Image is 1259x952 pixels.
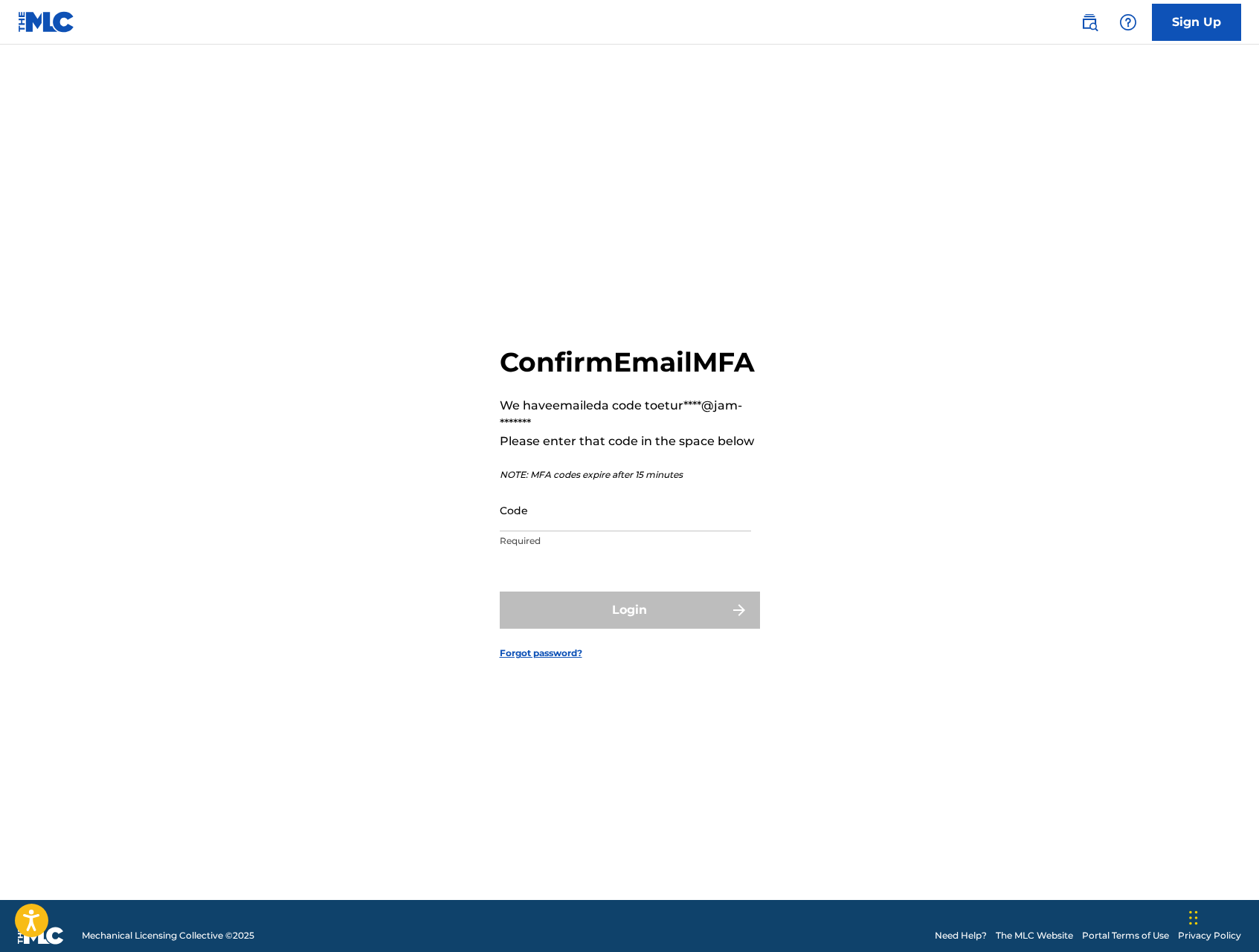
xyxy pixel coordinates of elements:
[500,433,760,450] p: Please enter that code in the space below
[18,11,75,33] img: MLC Logo
[1178,929,1241,942] a: Privacy Policy
[1185,881,1259,952] iframe: Chat Widget
[500,647,582,660] a: Forgot password?
[500,534,751,548] p: Required
[1082,929,1169,942] a: Portal Terms of Use
[1081,13,1098,31] img: search
[996,929,1073,942] a: The MLC Website
[935,929,987,942] a: Need Help?
[500,346,760,379] h2: Confirm Email MFA
[18,927,64,945] img: logo
[1189,896,1198,940] div: Drag
[1113,7,1143,37] div: Help
[82,929,254,942] span: Mechanical Licensing Collective © 2025
[1119,13,1137,31] img: help
[1152,4,1241,41] a: Sign Up
[500,468,760,482] p: NOTE: MFA codes expire after 15 minutes
[1075,7,1104,37] a: Public Search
